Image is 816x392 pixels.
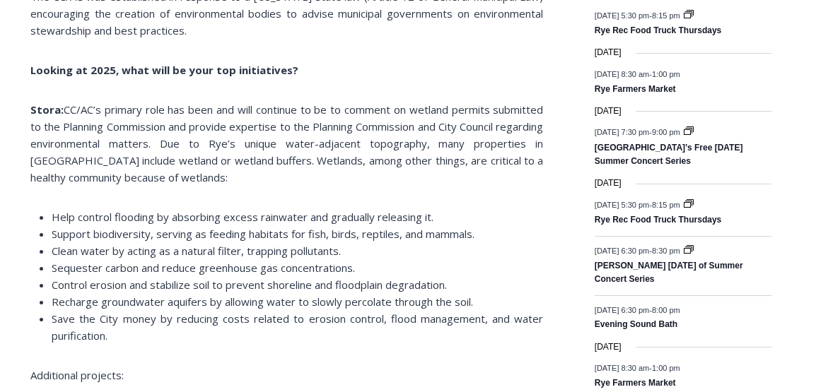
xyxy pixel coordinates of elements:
a: Rye Rec Food Truck Thursdays [595,215,721,226]
span: [DATE] 5:30 pm [595,11,649,19]
div: "The first chef I interviewed talked about coming to [GEOGRAPHIC_DATA] from [GEOGRAPHIC_DATA] in ... [357,1,668,137]
span: CC/AC’s primary role has been and will continue to be to comment on wetland permits submitted to ... [30,102,543,184]
span: [DATE] 5:30 pm [595,200,649,208]
span: 8:15 pm [652,11,680,19]
time: - [595,305,680,314]
time: - [595,200,682,208]
span: Save the City money by reducing costs related to erosion control, flood management, and water pur... [52,311,543,343]
time: [DATE] [595,46,622,59]
time: [DATE] [595,105,622,118]
span: Recharge groundwater aquifers by allowing water to slowly percolate through the soil. [52,295,473,309]
span: [DATE] 6:30 pm [595,246,649,254]
span: [DATE] 8:30 am [595,69,649,78]
span: Support biodiversity, serving as feeding habitats for fish, birds, reptiles, and mammals. [52,227,474,241]
span: Help control flooding by absorbing excess rainwater and gradually releasing it. [52,210,433,224]
span: [DATE] 8:30 am [595,364,649,372]
div: Birthdays, Graduations, Any Private Event [93,25,349,39]
span: Sequester carbon and reduce greenhouse gas concentrations. [52,261,355,275]
a: Rye Rec Food Truck Thursdays [595,25,721,37]
b: Stora: [30,102,64,117]
span: Clean water by acting as a natural filter, trapping pollutants. [52,244,341,258]
time: - [595,69,680,78]
time: [DATE] [595,340,622,354]
a: Rye Farmers Market [595,378,676,389]
h4: Book [PERSON_NAME]'s Good Humor for Your Event [431,15,492,54]
a: [GEOGRAPHIC_DATA]’s Free [DATE] Summer Concert Series [595,143,743,167]
span: [DATE] 6:30 pm [595,305,649,314]
span: 8:30 pm [652,246,680,254]
b: Looking at 2025, what will be your top initiatives? [30,63,298,77]
time: - [595,246,682,254]
span: Intern @ [DOMAIN_NAME] [370,141,655,172]
a: Evening Sound Bath [595,319,677,331]
time: - [595,128,682,136]
span: 9:00 pm [652,128,680,136]
a: [PERSON_NAME] [DATE] of Summer Concert Series [595,261,743,285]
a: Book [PERSON_NAME]'s Good Humor for Your Event [420,4,511,64]
span: 1:00 pm [652,364,680,372]
span: 8:15 pm [652,200,680,208]
a: Open Tues. - Sun. [PHONE_NUMBER] [1,142,142,176]
span: [DATE] 7:30 pm [595,128,649,136]
div: "clearly one of the favorites in the [GEOGRAPHIC_DATA] neighborhood" [145,88,201,169]
span: Control erosion and stabilize soil to prevent shoreline and floodplain degradation. [52,278,447,292]
a: Intern @ [DOMAIN_NAME] [340,137,685,176]
a: Rye Farmers Market [595,84,676,95]
span: 8:00 pm [652,305,680,314]
time: [DATE] [595,177,622,190]
time: - [595,364,680,372]
span: 1:00 pm [652,69,680,78]
time: - [595,11,682,19]
p: Additional projects: [30,367,543,384]
span: Open Tues. - Sun. [PHONE_NUMBER] [4,145,139,199]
